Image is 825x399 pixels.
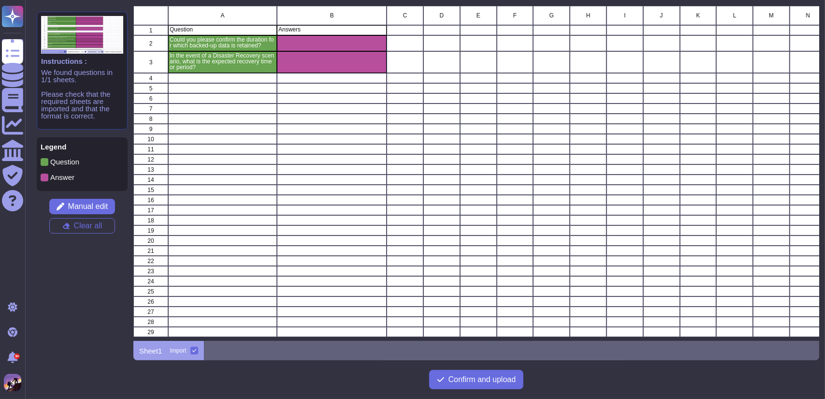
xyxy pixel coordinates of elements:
div: 27 [133,307,168,317]
div: 3 [133,51,168,73]
button: Manual edit [49,199,115,214]
p: Question [50,158,79,165]
div: 11 [133,144,168,154]
span: G [550,13,554,18]
div: 2 [133,35,168,51]
p: In the event of a Disaster Recovery scenario, what is the expected recovery time or period? [170,53,275,70]
p: Instructions : [41,58,123,65]
div: 28 [133,317,168,327]
div: 29 [133,327,168,337]
span: Clear all [74,222,102,230]
div: Import [170,348,186,354]
div: 23 [133,266,168,276]
div: 13 [133,164,168,175]
p: We found questions in 1/1 sheets. Please check that the required sheets are imported and that the... [41,69,123,119]
div: 4 [133,73,168,83]
div: 8 [133,114,168,124]
div: 15 [133,185,168,195]
span: L [733,13,737,18]
div: 21 [133,246,168,256]
div: 6 [133,93,168,103]
button: Confirm and upload [429,370,524,389]
span: F [513,13,517,18]
span: K [696,13,700,18]
span: H [586,13,591,18]
div: 20 [133,236,168,246]
div: 26 [133,296,168,307]
div: 1 [133,25,168,35]
p: Legend [41,143,124,150]
div: 9 [133,124,168,134]
div: 24 [133,276,168,286]
p: Answers [278,27,385,32]
span: A [220,13,224,18]
img: user [4,374,21,391]
div: 19 [133,225,168,236]
span: B [330,13,334,18]
span: C [403,13,407,18]
div: 25 [133,286,168,296]
img: instruction [41,16,123,54]
span: D [440,13,444,18]
div: 18 [133,215,168,225]
div: 12 [133,154,168,164]
div: 5 [133,83,168,93]
p: Answer [50,174,74,181]
p: Sheet1 [139,347,162,355]
p: Question [170,27,275,32]
span: M [769,13,774,18]
div: 10 [133,134,168,144]
span: Manual edit [68,203,108,210]
button: Clear all [49,218,115,234]
div: grid [133,6,819,341]
div: 22 [133,256,168,266]
span: I [624,13,625,18]
span: J [660,13,663,18]
p: Could you please confirm the duration for which backed-up data is retained? [170,37,275,48]
div: 7 [133,103,168,114]
span: N [806,13,810,18]
span: E [477,13,480,18]
div: 14 [133,175,168,185]
div: 16 [133,195,168,205]
div: 17 [133,205,168,215]
button: user [2,372,28,393]
div: 9+ [14,354,20,359]
span: Confirm and upload [449,376,516,384]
